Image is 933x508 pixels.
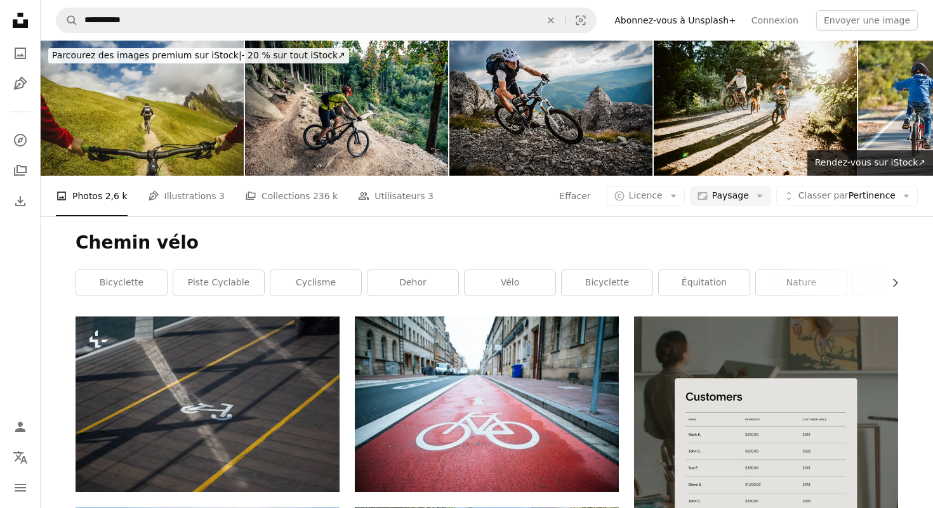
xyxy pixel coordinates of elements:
[654,41,857,176] img: Vélo de montagne de famille équitation ensemble le jour ensoleillé
[712,190,749,202] span: Paysage
[76,231,898,254] h1: Chemin vélo
[56,8,597,33] form: Rechercher des visuels sur tout le site
[659,270,750,296] a: équitation
[8,475,33,500] button: Menu
[148,176,225,216] a: Illustrations 3
[52,50,242,60] span: Parcourez des images premium sur iStock |
[449,41,652,176] img: Biker équitation sur un sentier de montagne
[76,398,340,410] a: une piste cyclable sur laquelle est peinte une ligne jaune
[756,270,847,296] a: nature
[8,414,33,440] a: Connexion / S’inscrire
[465,270,555,296] a: Vélo
[744,10,806,30] a: Connexion
[798,190,849,200] span: Classer par
[562,270,652,296] a: bicyclette
[355,398,619,410] a: Imprimé d’amour rouge et blanc sur la route
[776,186,918,206] button: Classer parPertinence
[8,445,33,470] button: Langue
[355,316,619,492] img: Imprimé d’amour rouge et blanc sur la route
[56,8,78,32] button: Rechercher sur Unsplash
[798,190,896,202] span: Pertinence
[815,157,925,167] span: Rendez-vous sur iStock ↗
[8,41,33,66] a: Photos
[883,270,898,296] button: faire défiler la liste vers la droite
[559,186,591,206] button: Effacer
[428,189,433,203] span: 3
[313,189,338,203] span: 236 k
[8,127,33,153] a: Explorer
[690,186,771,206] button: Paysage
[8,188,33,214] a: Historique de téléchargement
[807,150,933,176] a: Rendez-vous sur iStock↗
[76,316,340,492] img: une piste cyclable sur laquelle est peinte une ligne jaune
[219,189,225,203] span: 3
[8,71,33,96] a: Illustrations
[173,270,264,296] a: Piste cyclable
[358,176,433,216] a: Utilisateurs 3
[816,10,918,30] button: Envoyer une image
[270,270,361,296] a: cyclisme
[41,41,244,176] img: Point de vue POV VTT sur les Dolomites
[629,190,663,200] span: Licence
[537,8,565,32] button: Effacer
[566,8,596,32] button: Recherche de visuels
[367,270,458,296] a: dehor
[41,41,357,71] a: Parcourez des images premium sur iStock|- 20 % sur tout iStock↗
[245,41,448,176] img: Vélo de montagne, équitation en vélo sur la piste de terre de forêt
[48,48,349,63] div: - 20 % sur tout iStock ↗
[607,186,685,206] button: Licence
[8,158,33,183] a: Collections
[607,10,744,30] a: Abonnez-vous à Unsplash+
[245,176,338,216] a: Collections 236 k
[76,270,167,296] a: Bicyclette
